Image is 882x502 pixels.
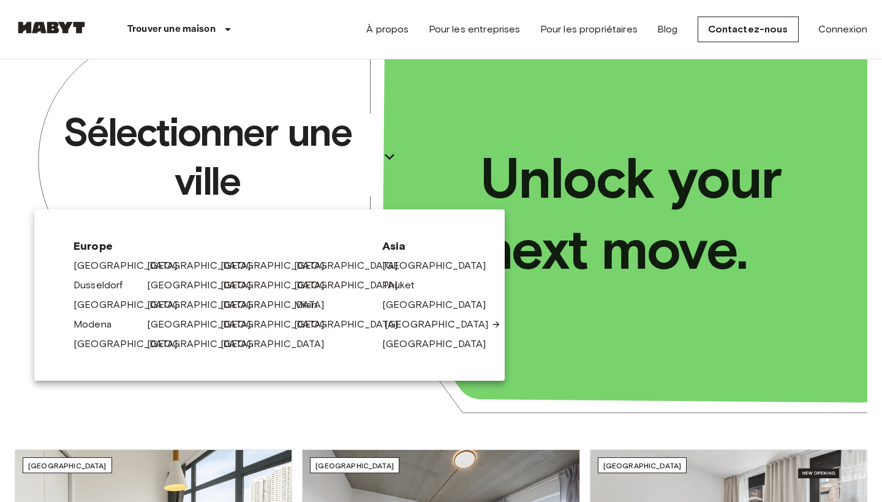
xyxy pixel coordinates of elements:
a: [GEOGRAPHIC_DATA] [382,298,499,312]
a: [GEOGRAPHIC_DATA] [147,317,263,332]
a: Dusseldorf [73,278,135,293]
a: [GEOGRAPHIC_DATA] [73,337,190,351]
a: [GEOGRAPHIC_DATA] [147,258,263,273]
span: Asia [382,239,466,253]
span: Europe [73,239,363,253]
a: [GEOGRAPHIC_DATA] [221,337,337,351]
a: Phuket [382,278,427,293]
a: [GEOGRAPHIC_DATA] [73,298,190,312]
a: [GEOGRAPHIC_DATA] [221,278,337,293]
a: [GEOGRAPHIC_DATA] [147,298,263,312]
a: Modena [73,317,124,332]
a: [GEOGRAPHIC_DATA] [73,258,190,273]
a: [GEOGRAPHIC_DATA] [147,337,263,351]
a: [GEOGRAPHIC_DATA] [294,258,410,273]
a: [GEOGRAPHIC_DATA] [382,337,499,351]
a: [GEOGRAPHIC_DATA] [385,317,501,332]
a: [GEOGRAPHIC_DATA] [294,317,410,332]
a: [GEOGRAPHIC_DATA] [294,278,410,293]
a: [GEOGRAPHIC_DATA] [221,317,337,332]
a: [GEOGRAPHIC_DATA] [382,258,499,273]
a: [GEOGRAPHIC_DATA] [221,258,337,273]
a: [GEOGRAPHIC_DATA] [147,278,263,293]
a: Milan [294,298,330,312]
a: [GEOGRAPHIC_DATA] [221,298,337,312]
